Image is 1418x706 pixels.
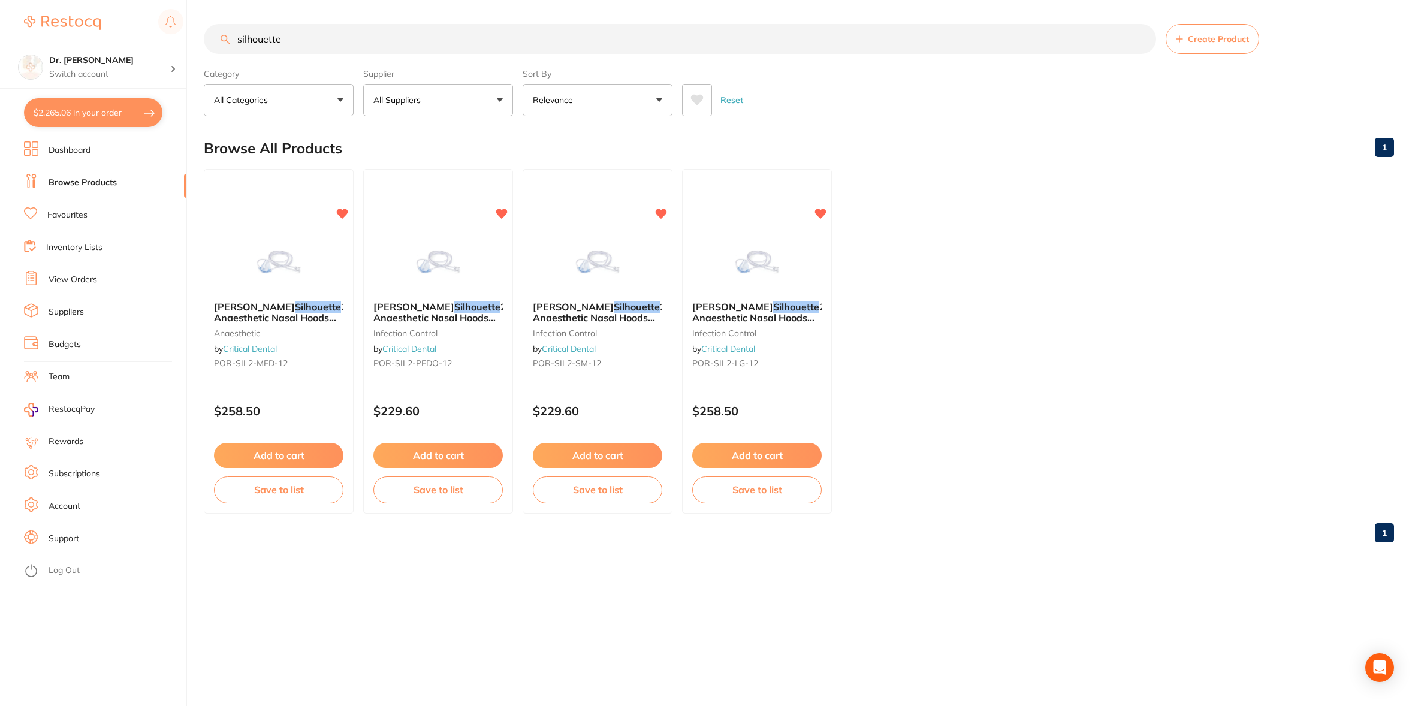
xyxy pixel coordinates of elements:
a: Critical Dental [223,343,277,354]
span: by [533,343,596,354]
input: Search Products [204,24,1156,54]
b: Porter Silhouette2 Anaesthetic Nasal Hoods (Pack of 12) – New Version | Small [533,301,662,324]
b: Porter Silhouette2 Anaesthetic Nasal Hoods (Pack of 12) – New Version | Medium [214,301,343,324]
a: Favourites [47,209,88,221]
p: Relevance [533,94,578,106]
label: Sort By [523,68,672,79]
label: Category [204,68,354,79]
a: Suppliers [49,306,84,318]
small: anaesthetic [214,328,343,338]
span: RestocqPay [49,403,95,415]
button: Create Product [1166,24,1259,54]
img: Porter Silhouette2 Anaesthetic Nasal Hoods (Pack of 12) – New Version | Paediatric [399,232,477,292]
a: Critical Dental [701,343,755,354]
img: RestocqPay [24,403,38,417]
img: Dr. Kim Carr [19,55,43,79]
span: POR-SIL2-SM-12 [533,358,601,369]
a: Log Out [49,565,80,577]
a: RestocqPay [24,403,95,417]
a: 1 [1375,135,1394,159]
em: Silhouette [773,301,819,313]
a: Account [49,500,80,512]
small: infection control [533,328,662,338]
button: Save to list [533,476,662,503]
button: Reset [717,84,747,116]
img: Porter Silhouette2 Anaesthetic Nasal Hoods (Pack of 12) – New Version | Large [718,232,796,292]
a: 1 [1375,521,1394,545]
span: by [214,343,277,354]
span: 2 Anaesthetic Nasal Hoods (Pack of 12) – New Version | Medium [214,301,347,346]
h4: Dr. Kim Carr [49,55,170,67]
p: All Suppliers [373,94,426,106]
em: Silhouette [614,301,660,313]
a: View Orders [49,274,97,286]
button: All Suppliers [363,84,513,116]
p: Switch account [49,68,170,80]
button: Relevance [523,84,672,116]
span: Create Product [1188,34,1249,44]
em: Silhouette [295,301,341,313]
span: by [373,343,436,354]
span: [PERSON_NAME] [533,301,614,313]
p: All Categories [214,94,273,106]
h2: Browse All Products [204,140,342,157]
a: Restocq Logo [24,9,101,37]
span: POR-SIL2-LG-12 [692,358,758,369]
p: $258.50 [214,404,343,418]
a: Team [49,371,70,383]
button: $2,265.06 in your order [24,98,162,127]
div: Open Intercom Messenger [1365,653,1394,682]
span: POR-SIL2-PEDO-12 [373,358,452,369]
span: 2 Anaesthetic Nasal Hoods (Pack of 12) – New Version | Paediatric [373,301,506,346]
img: Porter Silhouette2 Anaesthetic Nasal Hoods (Pack of 12) – New Version | Small [559,232,636,292]
button: Add to cart [692,443,822,468]
button: Save to list [692,476,822,503]
button: Save to list [214,476,343,503]
b: Porter Silhouette2 Anaesthetic Nasal Hoods (Pack of 12) – New Version | Large [692,301,822,324]
em: Silhouette [454,301,500,313]
span: 2 Anaesthetic Nasal Hoods (Pack of 12) – New Version | Large [692,301,825,346]
img: Porter Silhouette2 Anaesthetic Nasal Hoods (Pack of 12) – New Version | Medium [240,232,318,292]
p: $258.50 [692,404,822,418]
small: infection control [373,328,503,338]
img: Restocq Logo [24,16,101,30]
a: Budgets [49,339,81,351]
p: $229.60 [533,404,662,418]
b: Porter Silhouette2 Anaesthetic Nasal Hoods (Pack of 12) – New Version | Paediatric [373,301,503,324]
button: Add to cart [214,443,343,468]
a: Support [49,533,79,545]
span: [PERSON_NAME] [373,301,454,313]
a: Critical Dental [542,343,596,354]
button: Log Out [24,562,183,581]
p: $229.60 [373,404,503,418]
button: Add to cart [373,443,503,468]
span: [PERSON_NAME] [214,301,295,313]
a: Browse Products [49,177,117,189]
span: [PERSON_NAME] [692,301,773,313]
a: Critical Dental [382,343,436,354]
a: Inventory Lists [46,242,102,254]
button: Add to cart [533,443,662,468]
button: Save to list [373,476,503,503]
a: Rewards [49,436,83,448]
a: Subscriptions [49,468,100,480]
a: Dashboard [49,144,90,156]
label: Supplier [363,68,513,79]
button: All Categories [204,84,354,116]
span: 2 Anaesthetic Nasal Hoods (Pack of 12) – New Version | Small [533,301,666,346]
small: infection control [692,328,822,338]
span: by [692,343,755,354]
span: POR-SIL2-MED-12 [214,358,288,369]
